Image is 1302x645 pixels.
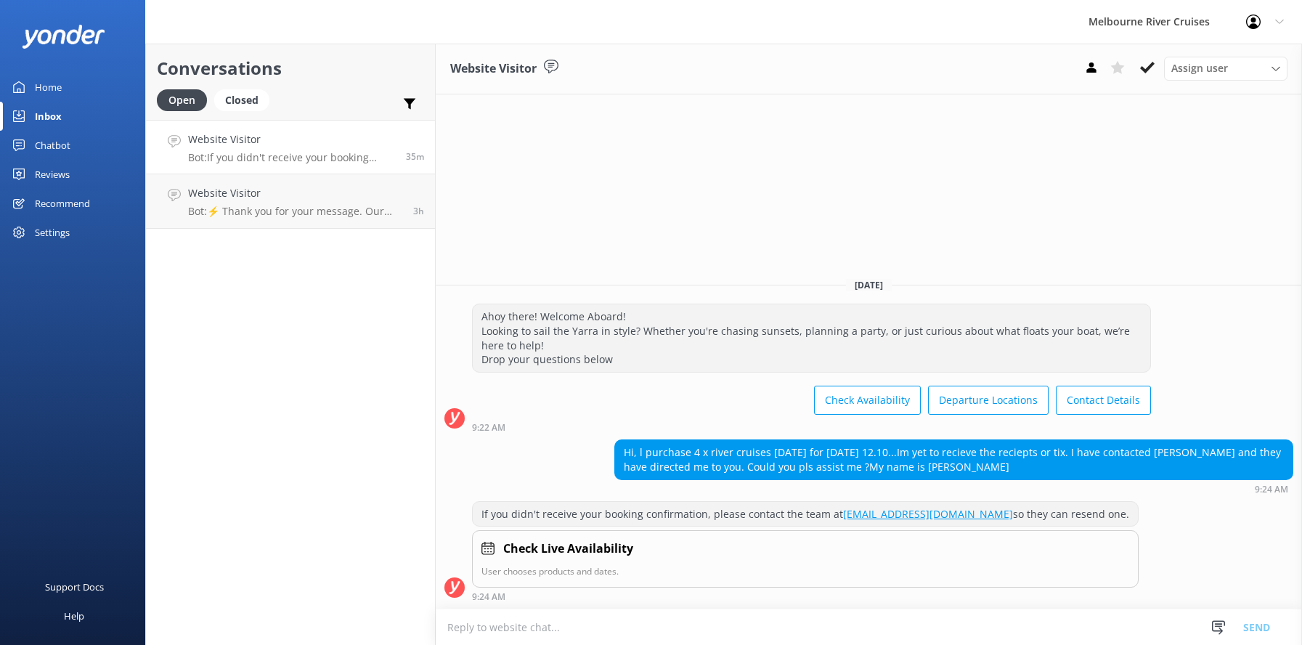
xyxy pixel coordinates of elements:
a: Website VisitorBot:⚡ Thank you for your message. Our office hours are Mon - Fri 9.30am - 5pm. We'... [146,174,435,229]
div: Ahoy there! Welcome Aboard! Looking to sail the Yarra in style? Whether you're chasing sunsets, p... [473,304,1150,371]
div: If you didn't receive your booking confirmation, please contact the team at so they can resend one. [473,502,1138,527]
button: Departure Locations [928,386,1049,415]
span: Assign user [1171,60,1228,76]
h4: Check Live Availability [503,540,633,559]
div: Open [157,89,207,111]
div: Assign User [1164,57,1287,80]
a: [EMAIL_ADDRESS][DOMAIN_NAME] [843,507,1013,521]
span: Sep 10 2025 06:23am (UTC +10:00) Australia/Sydney [413,205,424,217]
div: Recommend [35,189,90,218]
div: Help [64,601,84,630]
strong: 9:24 AM [1255,485,1288,494]
h4: Website Visitor [188,185,402,201]
strong: 9:24 AM [472,593,505,601]
h3: Website Visitor [450,60,537,78]
p: Bot: ⚡ Thank you for your message. Our office hours are Mon - Fri 9.30am - 5pm. We'll get back to... [188,205,402,218]
div: Settings [35,218,70,247]
div: Support Docs [45,572,104,601]
strong: 9:22 AM [472,423,505,432]
h4: Website Visitor [188,131,395,147]
div: Chatbot [35,131,70,160]
a: Open [157,92,214,107]
div: Inbox [35,102,62,131]
div: Hi, l purchase 4 x river cruises [DATE] for [DATE] 12.10...Im yet to recieve the reciepts or tix.... [615,440,1293,479]
div: Closed [214,89,269,111]
div: Reviews [35,160,70,189]
img: yonder-white-logo.png [22,25,105,49]
button: Check Availability [814,386,921,415]
span: Sep 10 2025 09:24am (UTC +10:00) Australia/Sydney [406,150,424,163]
div: Sep 10 2025 09:24am (UTC +10:00) Australia/Sydney [472,591,1139,601]
a: Closed [214,92,277,107]
span: [DATE] [846,279,892,291]
h2: Conversations [157,54,424,82]
a: Website VisitorBot:If you didn't receive your booking confirmation, please contact the team at [E... [146,120,435,174]
p: Bot: If you didn't receive your booking confirmation, please contact the team at [EMAIL_ADDRESS][... [188,151,395,164]
button: Contact Details [1056,386,1151,415]
div: Home [35,73,62,102]
p: User chooses products and dates. [481,564,1129,578]
div: Sep 10 2025 09:22am (UTC +10:00) Australia/Sydney [472,422,1151,432]
div: Sep 10 2025 09:24am (UTC +10:00) Australia/Sydney [614,484,1293,494]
